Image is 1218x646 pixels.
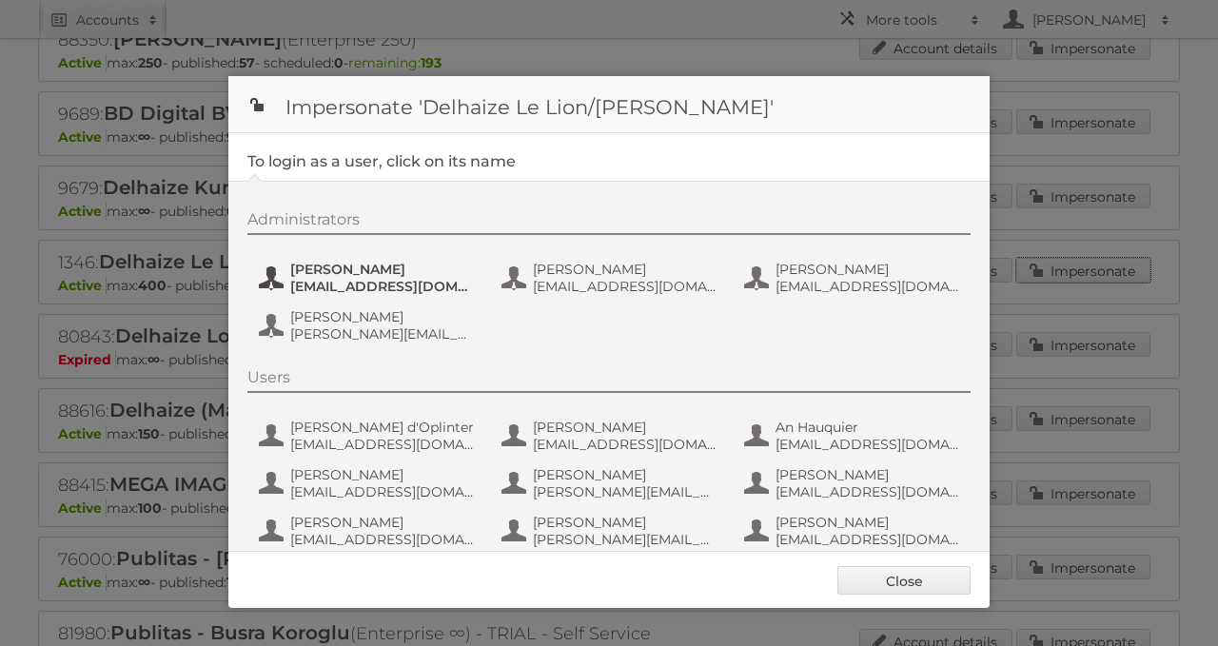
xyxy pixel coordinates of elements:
[290,436,475,453] span: [EMAIL_ADDRESS][DOMAIN_NAME]
[290,419,475,436] span: [PERSON_NAME] d'Oplinter
[776,514,960,531] span: [PERSON_NAME]
[290,514,475,531] span: [PERSON_NAME]
[500,417,723,455] button: [PERSON_NAME] [EMAIL_ADDRESS][DOMAIN_NAME]
[776,531,960,548] span: [EMAIL_ADDRESS][DOMAIN_NAME]
[257,417,481,455] button: [PERSON_NAME] d'Oplinter [EMAIL_ADDRESS][DOMAIN_NAME]
[533,261,717,278] span: [PERSON_NAME]
[290,531,475,548] span: [EMAIL_ADDRESS][DOMAIN_NAME]
[533,419,717,436] span: [PERSON_NAME]
[257,259,481,297] button: [PERSON_NAME] [EMAIL_ADDRESS][DOMAIN_NAME]
[228,76,990,133] h1: Impersonate 'Delhaize Le Lion/[PERSON_NAME]'
[257,512,481,550] button: [PERSON_NAME] [EMAIL_ADDRESS][DOMAIN_NAME]
[776,483,960,500] span: [EMAIL_ADDRESS][DOMAIN_NAME]
[776,419,960,436] span: An Hauquier
[247,152,516,170] legend: To login as a user, click on its name
[533,514,717,531] span: [PERSON_NAME]
[247,210,971,235] div: Administrators
[533,531,717,548] span: [PERSON_NAME][EMAIL_ADDRESS][DOMAIN_NAME]
[776,278,960,295] span: [EMAIL_ADDRESS][DOMAIN_NAME]
[533,436,717,453] span: [EMAIL_ADDRESS][DOMAIN_NAME]
[290,308,475,325] span: [PERSON_NAME]
[742,512,966,550] button: [PERSON_NAME] [EMAIL_ADDRESS][DOMAIN_NAME]
[500,464,723,502] button: [PERSON_NAME] [PERSON_NAME][EMAIL_ADDRESS][DOMAIN_NAME]
[247,368,971,393] div: Users
[290,483,475,500] span: [EMAIL_ADDRESS][DOMAIN_NAME]
[290,278,475,295] span: [EMAIL_ADDRESS][DOMAIN_NAME]
[742,464,966,502] button: [PERSON_NAME] [EMAIL_ADDRESS][DOMAIN_NAME]
[500,259,723,297] button: [PERSON_NAME] [EMAIL_ADDRESS][DOMAIN_NAME]
[290,466,475,483] span: [PERSON_NAME]
[776,466,960,483] span: [PERSON_NAME]
[776,436,960,453] span: [EMAIL_ADDRESS][DOMAIN_NAME]
[290,261,475,278] span: [PERSON_NAME]
[742,417,966,455] button: An Hauquier [EMAIL_ADDRESS][DOMAIN_NAME]
[776,261,960,278] span: [PERSON_NAME]
[290,325,475,343] span: [PERSON_NAME][EMAIL_ADDRESS][DOMAIN_NAME]
[533,278,717,295] span: [EMAIL_ADDRESS][DOMAIN_NAME]
[533,483,717,500] span: [PERSON_NAME][EMAIL_ADDRESS][DOMAIN_NAME]
[742,259,966,297] button: [PERSON_NAME] [EMAIL_ADDRESS][DOMAIN_NAME]
[257,306,481,344] button: [PERSON_NAME] [PERSON_NAME][EMAIL_ADDRESS][DOMAIN_NAME]
[500,512,723,550] button: [PERSON_NAME] [PERSON_NAME][EMAIL_ADDRESS][DOMAIN_NAME]
[257,464,481,502] button: [PERSON_NAME] [EMAIL_ADDRESS][DOMAIN_NAME]
[533,466,717,483] span: [PERSON_NAME]
[837,566,971,595] a: Close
